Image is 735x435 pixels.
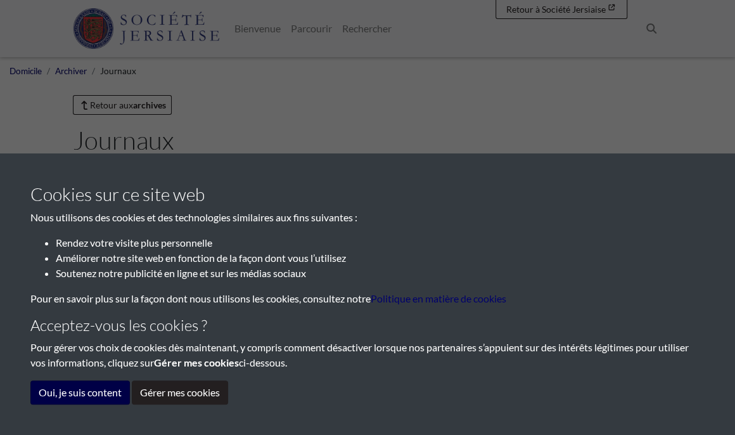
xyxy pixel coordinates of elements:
button: Gérer mes cookies [132,380,228,405]
li: Améliorer notre site web en fonction de la façon dont vous l’utilisez [56,250,705,266]
button: Oui, je suis content [30,380,130,405]
h3: Cookies sur ce site web [30,184,705,205]
p: Pour gérer vos choix de cookies dès maintenant, y compris comment désactiver lorsque nos partenai... [30,340,705,370]
strong: Gérer mes cookies [154,356,239,368]
a: En savoir plus sur les cookies [371,292,506,304]
p: Pour en savoir plus sur la façon dont nous utilisons les cookies, consultez notre [30,291,705,306]
li: Soutenez notre publicité en ligne et sur les médias sociaux [56,266,705,281]
li: Rendez votre visite plus personnelle [56,235,705,250]
h4: Acceptez-vous les cookies ? [30,316,705,335]
p: Nous utilisons des cookies et des technologies similaires aux fins suivantes : [30,210,705,225]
